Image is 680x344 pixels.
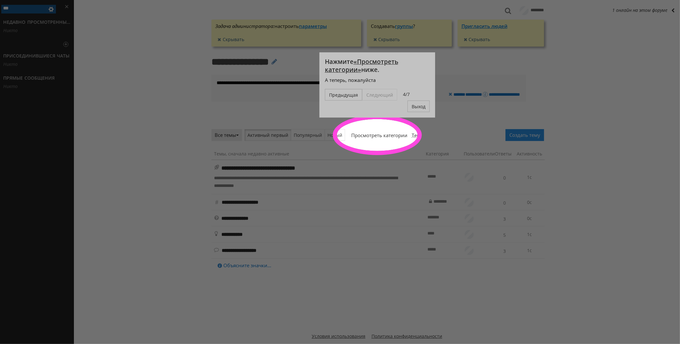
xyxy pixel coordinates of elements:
[325,57,353,66] font: Нажмите
[325,89,362,101] button: Предыдущая
[348,129,409,142] a: Просмотреть категории
[407,101,430,112] button: Выход
[325,77,376,83] font: А теперь, пожалуйста
[403,91,410,97] font: 4/7
[351,132,407,139] font: Просмотреть категории
[361,66,379,74] font: ниже.
[412,103,425,110] font: Выход
[329,92,358,98] font: Предыдущая
[325,57,398,74] font: «Просмотреть категории»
